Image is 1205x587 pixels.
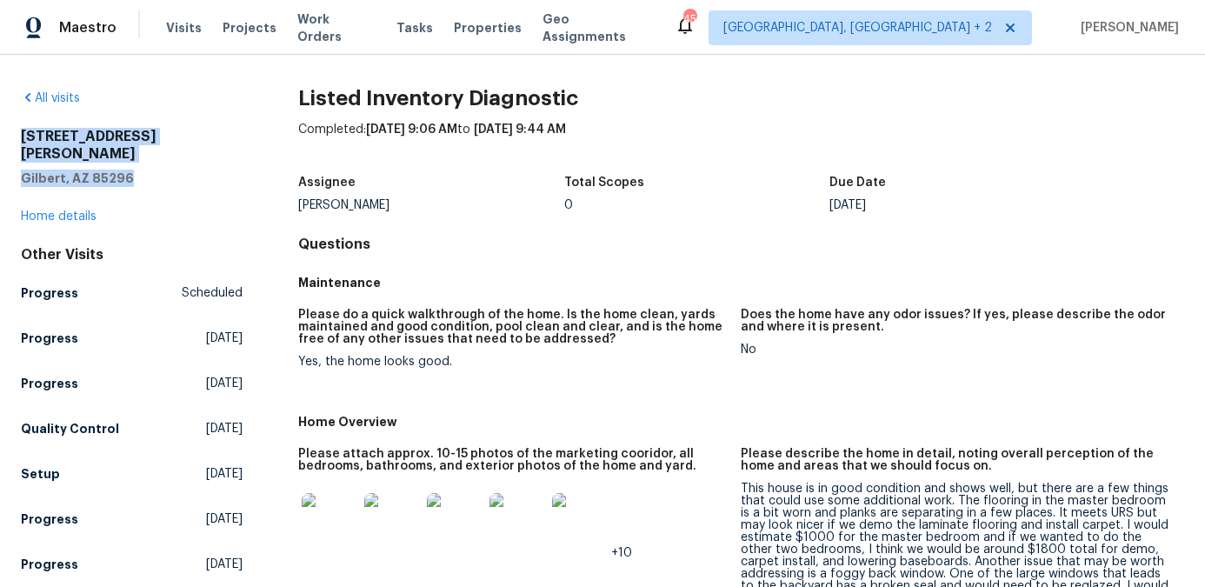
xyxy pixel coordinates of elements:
h5: Please describe the home in detail, noting overall perception of the home and areas that we shoul... [741,448,1170,472]
h2: [STREET_ADDRESS][PERSON_NAME] [21,128,243,163]
span: Scheduled [182,284,243,302]
h4: Questions [298,236,1184,253]
span: [DATE] [206,375,243,392]
a: Progress[DATE] [21,504,243,535]
span: Visits [166,19,202,37]
span: [DATE] [206,510,243,528]
span: Work Orders [297,10,376,45]
h5: Progress [21,330,78,347]
span: [DATE] [206,330,243,347]
h5: Does the home have any odor issues? If yes, please describe the odor and where it is present. [741,309,1170,333]
span: [DATE] [206,420,243,437]
span: [DATE] 9:44 AM [474,123,566,136]
a: Progress[DATE] [21,368,243,399]
span: Properties [454,19,522,37]
span: [PERSON_NAME] [1074,19,1179,37]
div: Yes, the home looks good. [298,356,728,368]
span: Maestro [59,19,117,37]
h5: Progress [21,510,78,528]
a: Progress[DATE] [21,549,243,580]
span: [DATE] 9:06 AM [366,123,457,136]
h5: Please attach approx. 10-15 photos of the marketing cooridor, all bedrooms, bathrooms, and exteri... [298,448,728,472]
h5: Assignee [298,177,356,189]
h5: Home Overview [298,413,1184,430]
h5: Quality Control [21,420,119,437]
span: Geo Assignments [543,10,654,45]
h5: Total Scopes [564,177,644,189]
a: Setup[DATE] [21,458,243,490]
div: [DATE] [829,199,1095,211]
span: Projects [223,19,276,37]
div: Other Visits [21,246,243,263]
a: Progress[DATE] [21,323,243,354]
h5: Gilbert, AZ 85296 [21,170,243,187]
h5: Due Date [829,177,886,189]
a: Quality Control[DATE] [21,413,243,444]
h5: Setup [21,465,60,483]
a: Home details [21,210,97,223]
div: Completed: to [298,121,1184,166]
span: [GEOGRAPHIC_DATA], [GEOGRAPHIC_DATA] + 2 [723,19,992,37]
h5: Please do a quick walkthrough of the home. Is the home clean, yards maintained and good condition... [298,309,728,345]
h5: Progress [21,375,78,392]
div: [PERSON_NAME] [298,199,564,211]
h5: Progress [21,556,78,573]
h5: Maintenance [298,274,1184,291]
span: [DATE] [206,465,243,483]
div: No [741,344,1170,356]
a: All visits [21,92,80,104]
h2: Listed Inventory Diagnostic [298,90,1184,107]
div: 45 [683,10,696,28]
span: +10 [611,547,632,559]
h5: Progress [21,284,78,302]
span: Tasks [396,22,433,34]
div: 0 [564,199,830,211]
a: ProgressScheduled [21,277,243,309]
span: [DATE] [206,556,243,573]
